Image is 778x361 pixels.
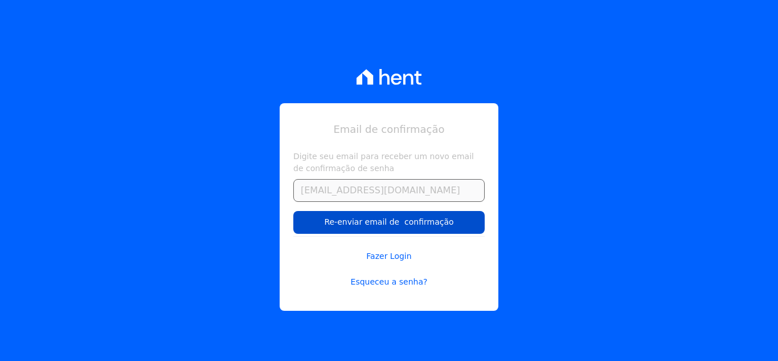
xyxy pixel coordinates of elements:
a: Fazer Login [293,236,485,262]
input: Re-enviar email de confirmação [293,211,485,234]
a: Esqueceu a senha? [293,276,485,288]
label: Digite seu email para receber um novo email de confirmação de senha [293,151,485,175]
input: Email [293,179,485,202]
h1: Email de confirmação [293,121,485,137]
